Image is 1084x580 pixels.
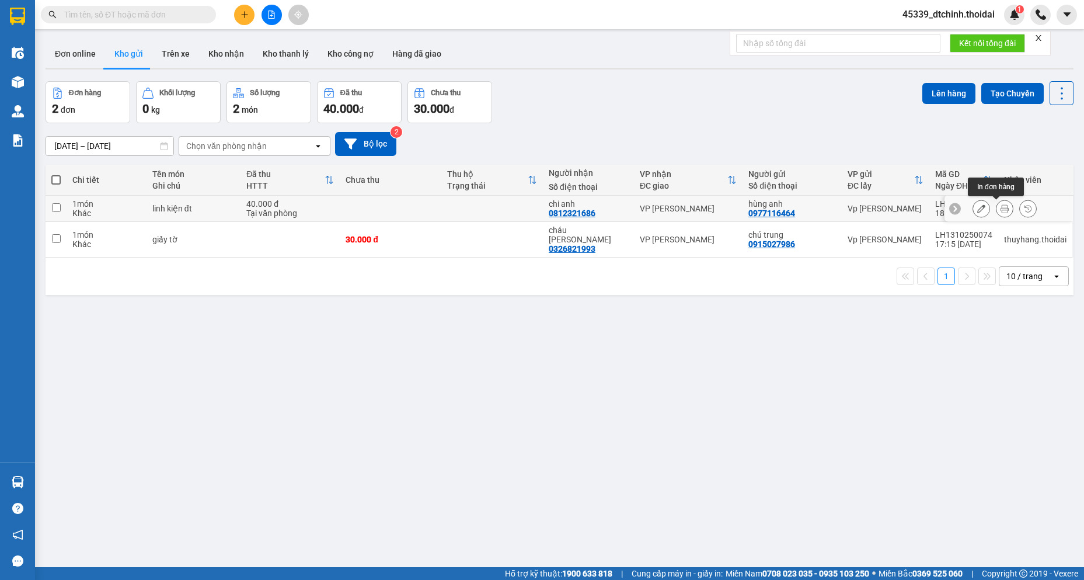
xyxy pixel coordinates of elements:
[199,40,253,68] button: Kho nhận
[246,209,334,218] div: Tại văn phòng
[968,178,1024,196] div: In đơn hàng
[1004,235,1066,244] div: thuyhang.thoidai
[640,181,727,190] div: ĐC giao
[226,81,311,123] button: Số lượng2món
[72,209,141,218] div: Khác
[922,83,975,104] button: Lên hàng
[971,567,973,580] span: |
[246,169,325,179] div: Đã thu
[391,126,402,138] sup: 2
[441,165,543,196] th: Toggle SortBy
[505,567,612,580] span: Hỗ trợ kỹ thuật:
[640,169,727,179] div: VP nhận
[10,8,25,25] img: logo-vxr
[46,137,173,155] input: Select a date range.
[288,5,309,25] button: aim
[1009,9,1020,20] img: icon-new-feature
[848,169,914,179] div: VP gửi
[935,169,983,179] div: Mã GD
[246,199,334,209] div: 40.000 đ
[1034,34,1043,42] span: close
[929,165,998,196] th: Toggle SortBy
[935,181,983,190] div: Ngày ĐH
[549,168,628,178] div: Người nhận
[383,40,451,68] button: Hàng đã giao
[152,204,235,213] div: linh kiện đt
[937,268,955,285] button: 1
[935,209,992,218] div: 18:59 [DATE]
[233,102,239,116] span: 2
[447,169,528,179] div: Thu hộ
[893,7,1004,22] span: 45339_dtchinh.thoidai
[632,567,723,580] span: Cung cấp máy in - giấy in:
[414,102,449,116] span: 30.000
[61,105,75,114] span: đơn
[72,230,141,239] div: 1 món
[72,175,141,185] div: Chi tiết
[12,503,23,514] span: question-circle
[186,140,267,152] div: Chọn văn phòng nhận
[848,235,923,244] div: Vp [PERSON_NAME]
[549,199,628,209] div: chi anh
[1017,5,1022,13] span: 1
[323,102,359,116] span: 40.000
[640,204,737,213] div: VP [PERSON_NAME]
[340,89,362,97] div: Đã thu
[762,569,869,578] strong: 0708 023 035 - 0935 103 250
[152,169,235,179] div: Tên món
[449,105,454,114] span: đ
[935,199,992,209] div: LH1310250082
[736,34,940,53] input: Nhập số tổng đài
[12,47,24,59] img: warehouse-icon
[359,105,364,114] span: đ
[879,567,963,580] span: Miền Bắc
[12,134,24,147] img: solution-icon
[640,235,737,244] div: VP [PERSON_NAME]
[318,40,383,68] button: Kho công nợ
[935,239,992,249] div: 17:15 [DATE]
[748,181,836,190] div: Số điện thoại
[981,83,1044,104] button: Tạo Chuyến
[46,81,130,123] button: Đơn hàng2đơn
[152,40,199,68] button: Trên xe
[346,175,435,185] div: Chưa thu
[634,165,743,196] th: Toggle SortBy
[122,78,192,91] span: LH1310250082
[848,181,914,190] div: ĐC lấy
[1036,9,1046,20] img: phone-icon
[748,239,795,249] div: 0915027986
[346,235,435,244] div: 30.000 đ
[1006,270,1043,282] div: 10 / trang
[1062,9,1072,20] span: caret-down
[407,81,492,123] button: Chưa thu30.000đ
[748,230,836,239] div: chú trung
[136,81,221,123] button: Khối lượng0kg
[848,204,923,213] div: Vp [PERSON_NAME]
[973,200,990,217] div: Sửa đơn hàng
[1016,5,1024,13] sup: 1
[549,209,595,218] div: 0812321686
[253,40,318,68] button: Kho thanh lý
[935,230,992,239] div: LH1310250074
[748,199,836,209] div: hùng anh
[842,165,929,196] th: Toggle SortBy
[621,567,623,580] span: |
[242,105,258,114] span: món
[912,569,963,578] strong: 0369 525 060
[18,50,118,92] span: Chuyển phát nhanh: [GEOGRAPHIC_DATA] - [GEOGRAPHIC_DATA]
[748,169,836,179] div: Người gửi
[1019,569,1027,578] span: copyright
[12,529,23,540] span: notification
[12,476,24,488] img: warehouse-icon
[447,181,528,190] div: Trạng thái
[234,5,255,25] button: plus
[294,11,302,19] span: aim
[240,11,249,19] span: plus
[105,40,152,68] button: Kho gửi
[12,76,24,88] img: warehouse-icon
[12,555,23,567] span: message
[959,37,1016,50] span: Kết nối tổng đài
[246,181,325,190] div: HTTT
[250,89,280,97] div: Số lượng
[240,165,340,196] th: Toggle SortBy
